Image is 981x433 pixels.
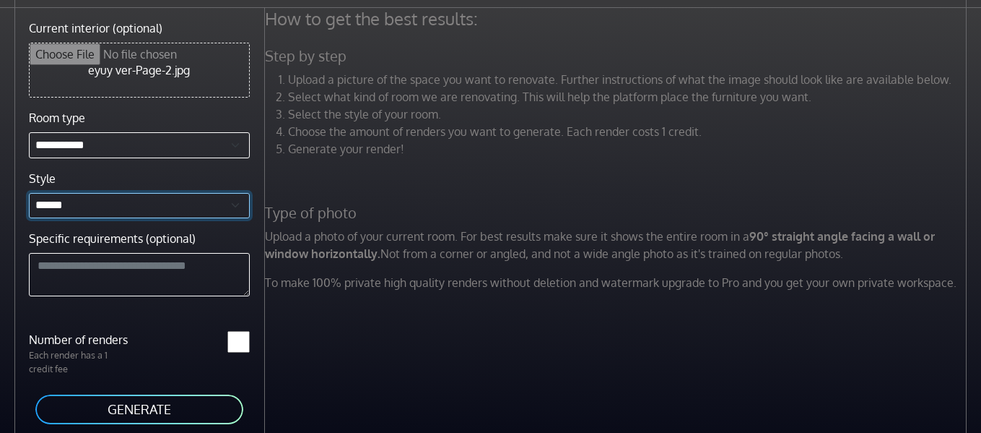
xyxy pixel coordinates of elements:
li: Choose the amount of renders you want to generate. Each render costs 1 credit. [288,123,970,140]
h4: How to get the best results: [256,8,979,30]
strong: 90° straight angle facing a wall or window horizontally. [265,229,935,261]
label: Number of renders [20,331,139,348]
li: Select what kind of room we are renovating. This will help the platform place the furniture you w... [288,88,970,106]
h5: Type of photo [256,204,979,222]
li: Generate your render! [288,140,970,158]
p: Each render has a 1 credit fee [20,348,139,376]
label: Style [29,170,56,187]
li: Select the style of your room. [288,106,970,123]
p: Upload a photo of your current room. For best results make sure it shows the entire room in a Not... [256,228,979,262]
button: GENERATE [34,393,245,426]
p: To make 100% private high quality renders without deletion and watermark upgrade to Pro and you g... [256,274,979,291]
label: Specific requirements (optional) [29,230,196,247]
label: Current interior (optional) [29,20,162,37]
label: Room type [29,109,85,127]
li: Upload a picture of the space you want to renovate. Further instructions of what the image should... [288,71,970,88]
h5: Step by step [256,47,979,65]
